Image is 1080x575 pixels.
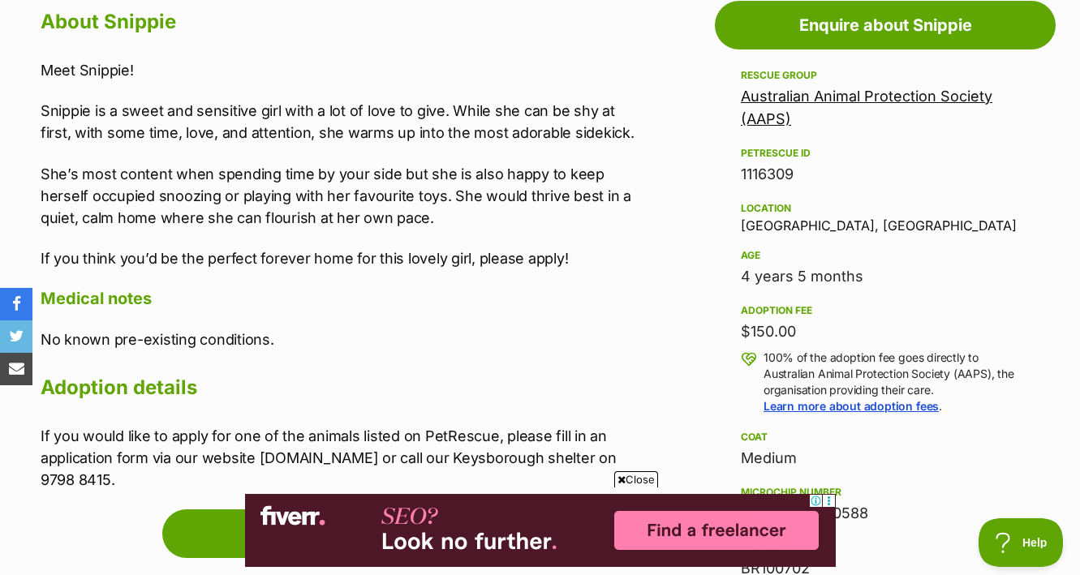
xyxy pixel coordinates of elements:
[741,320,1030,343] div: $150.00
[741,304,1030,317] div: Adoption fee
[741,431,1030,444] div: Coat
[614,471,658,487] span: Close
[245,494,836,567] iframe: Advertisement
[41,100,643,144] p: Snippie is a sweet and sensitive girl with a lot of love to give. While she can be shy at first, ...
[162,509,505,558] a: Enquire about Snippie
[41,247,643,269] p: If you think you’d be the perfect forever home for this lovely girl, please apply!
[741,69,1030,82] div: Rescue group
[741,163,1030,186] div: 1116309
[764,350,1030,414] p: 100% of the adoption fee goes directly to Australian Animal Protection Society (AAPS), the organi...
[741,88,992,127] a: Australian Animal Protection Society (AAPS)
[741,199,1030,233] div: [GEOGRAPHIC_DATA], [GEOGRAPHIC_DATA]
[741,202,1030,215] div: Location
[41,370,643,406] h2: Adoption details
[741,541,1030,554] div: Source number
[741,502,1030,525] div: 991003001350588
[741,447,1030,470] div: Medium
[41,163,643,229] p: She’s most content when spending time by your side but she is also happy to keep herself occupied...
[741,147,1030,160] div: PetRescue ID
[715,1,1056,49] a: Enquire about Snippie
[741,486,1030,499] div: Microchip number
[764,399,939,413] a: Learn more about adoption fees
[41,288,643,309] h4: Medical notes
[979,518,1064,567] iframe: Help Scout Beacon - Open
[741,265,1030,288] div: 4 years 5 months
[41,425,643,491] p: If you would like to apply for one of the animals listed on PetRescue, please fill in an applicat...
[41,59,643,81] p: Meet Snippie!
[741,249,1030,262] div: Age
[41,4,643,40] h2: About Snippie
[41,328,643,350] p: No known pre-existing conditions.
